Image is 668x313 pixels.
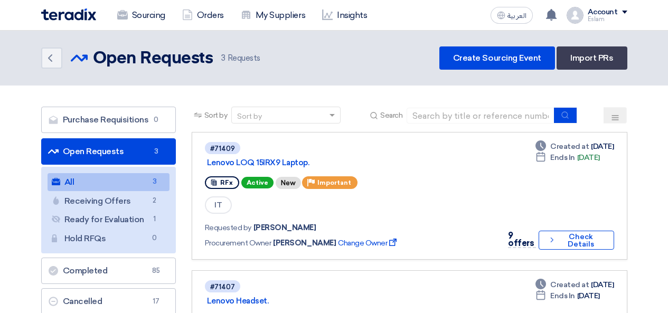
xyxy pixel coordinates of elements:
a: Insights [314,4,375,27]
span: [PERSON_NAME] [273,238,336,249]
span: 3 [221,53,225,63]
span: 85 [150,265,163,276]
a: Lenovo Headset. [207,296,471,306]
span: 17 [150,296,163,307]
div: [DATE] [535,279,614,290]
span: 0 [148,233,161,244]
a: All [48,173,170,191]
a: Ready for Evaluation [48,211,170,229]
span: Ends In [550,290,575,301]
a: Open Requests3 [41,138,176,165]
div: [DATE] [535,141,614,152]
span: 1 [148,214,161,225]
a: Import PRs [557,46,627,70]
span: Requests [221,52,260,64]
span: Important [317,179,351,186]
div: #71407 [210,283,235,290]
a: Hold RFQs [48,230,170,248]
a: Create Sourcing Event [439,46,555,70]
h2: Open Requests [93,48,213,69]
span: Created at [550,141,589,152]
span: 0 [150,115,163,125]
div: [DATE] [535,290,600,301]
span: Active [241,177,274,188]
a: Lenovo LOQ 15IRX9 Laptop. [207,158,471,167]
input: Search by title or reference number [407,108,554,124]
a: Completed85 [41,258,176,284]
button: العربية [491,7,533,24]
div: [DATE] [535,152,600,163]
span: Procurement Owner [205,238,271,249]
a: Orders [174,4,232,27]
span: العربية [507,12,526,20]
div: New [276,177,301,189]
span: 2 [148,195,161,206]
img: Teradix logo [41,8,96,21]
span: IT [205,196,232,214]
a: Receiving Offers [48,192,170,210]
div: #71409 [210,145,235,152]
span: 3 [150,146,163,157]
a: My Suppliers [232,4,314,27]
span: [PERSON_NAME] [253,222,316,233]
span: Requested by [205,222,251,233]
span: Change Owner [338,238,399,249]
span: Search [380,110,402,121]
div: Account [588,8,618,17]
span: 3 [148,176,161,187]
div: Sort by [237,111,262,122]
span: Created at [550,279,589,290]
span: Sort by [204,110,228,121]
a: Sourcing [109,4,174,27]
div: Eslam [588,16,627,22]
span: RFx [220,179,233,186]
span: 9 offers [508,231,534,248]
span: Ends In [550,152,575,163]
a: Purchase Requisitions0 [41,107,176,133]
img: profile_test.png [567,7,584,24]
button: Check Details [539,231,614,250]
